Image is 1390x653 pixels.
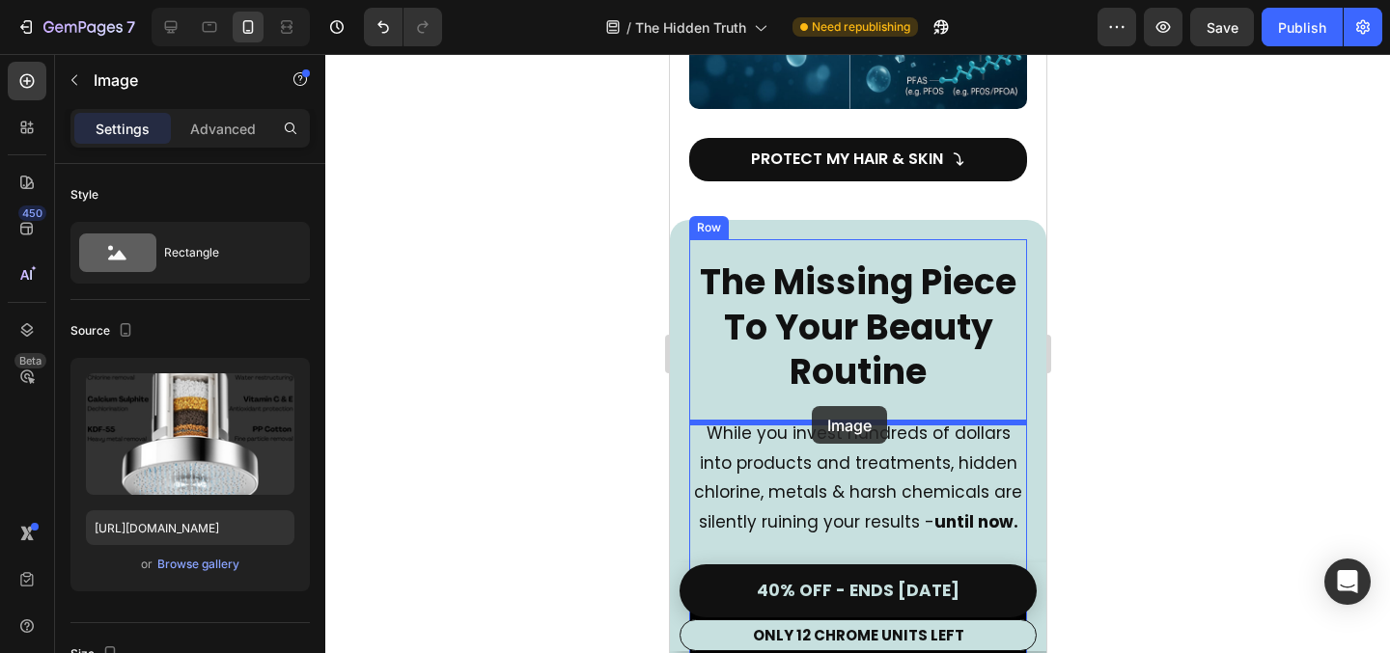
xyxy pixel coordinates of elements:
[1207,19,1238,36] span: Save
[14,353,46,368] div: Beta
[8,8,144,46] button: 7
[164,231,282,275] div: Rectangle
[1262,8,1343,46] button: Publish
[670,54,1046,653] iframe: Design area
[126,15,135,39] p: 7
[1324,558,1371,605] div: Open Intercom Messenger
[70,186,98,204] div: Style
[364,8,442,46] div: Undo/Redo
[18,205,46,221] div: 450
[86,510,294,545] input: https://example.com/image.jpg
[1190,8,1254,46] button: Save
[1278,17,1326,38] div: Publish
[86,373,294,495] img: preview-image
[812,18,910,36] span: Need republishing
[141,553,153,576] span: or
[156,555,240,574] button: Browse gallery
[96,119,150,139] p: Settings
[626,17,631,38] span: /
[70,318,137,344] div: Source
[157,556,239,573] div: Browse gallery
[635,17,746,38] span: The Hidden Truth
[94,68,258,92] p: Image
[190,119,256,139] p: Advanced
